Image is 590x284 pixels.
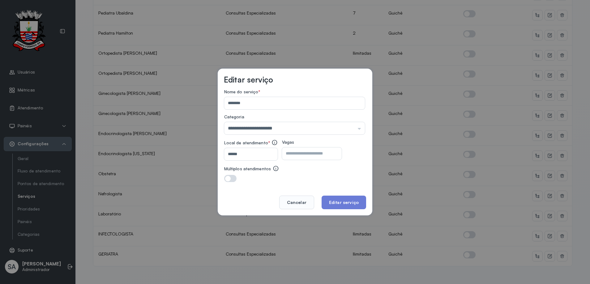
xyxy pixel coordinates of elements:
[224,114,244,119] span: Categoria
[279,196,314,209] button: Cancelar
[322,196,366,209] button: Editar serviço
[224,140,268,145] span: Local de atendimento
[224,166,271,172] label: Múltiplos atendimentos
[282,139,294,145] span: Vagas
[224,75,273,84] h3: Editar serviço
[224,89,259,94] span: Nome do serviço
